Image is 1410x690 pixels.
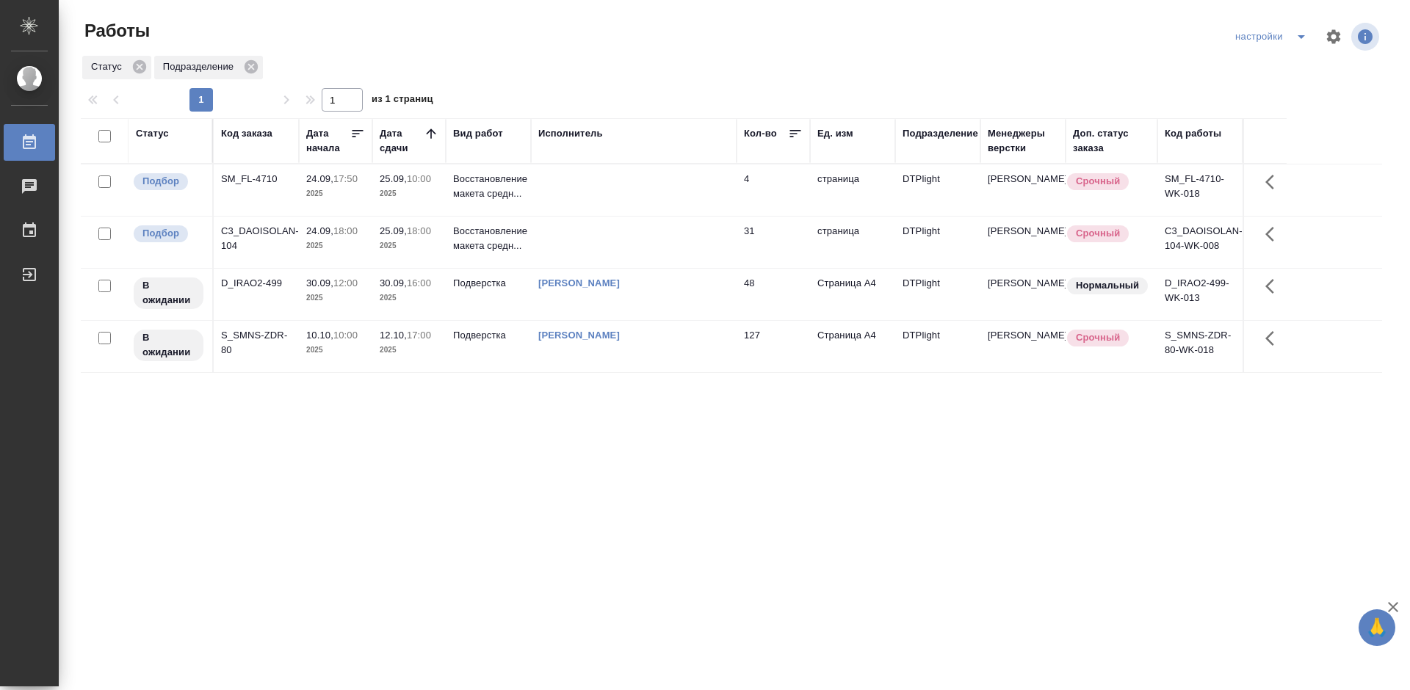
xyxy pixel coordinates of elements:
[221,224,292,253] div: C3_DAOISOLAN-104
[333,277,358,288] p: 12:00
[737,269,810,320] td: 48
[306,239,365,253] p: 2025
[895,217,980,268] td: DTPlight
[810,321,895,372] td: Страница А4
[744,126,777,141] div: Кол-во
[1351,23,1382,51] span: Посмотреть информацию
[380,343,438,357] p: 2025
[895,269,980,320] td: DTPlight
[380,126,424,156] div: Дата сдачи
[306,126,350,156] div: Дата начала
[407,225,431,236] p: 18:00
[1232,25,1316,48] div: split button
[380,173,407,184] p: 25.09,
[453,276,524,291] p: Подверстка
[333,173,358,184] p: 17:50
[453,126,503,141] div: Вид работ
[380,239,438,253] p: 2025
[306,330,333,341] p: 10.10,
[538,126,603,141] div: Исполнитель
[221,276,292,291] div: D_IRAO2-499
[306,173,333,184] p: 24.09,
[306,291,365,305] p: 2025
[988,328,1058,343] p: [PERSON_NAME]
[221,126,272,141] div: Код заказа
[903,126,978,141] div: Подразделение
[988,276,1058,291] p: [PERSON_NAME]
[737,217,810,268] td: 31
[142,278,195,308] p: В ожидании
[163,59,239,74] p: Подразделение
[372,90,433,112] span: из 1 страниц
[407,277,431,288] p: 16:00
[132,276,205,310] div: Исполнитель назначен, приступать к работе пока рано
[407,173,431,184] p: 10:00
[380,225,407,236] p: 25.09,
[142,174,179,189] p: Подбор
[1257,164,1292,200] button: Здесь прячутся важные кнопки
[132,224,205,244] div: Можно подбирать исполнителей
[895,321,980,372] td: DTPlight
[380,186,438,201] p: 2025
[810,217,895,268] td: страница
[988,224,1058,239] p: [PERSON_NAME]
[1073,126,1150,156] div: Доп. статус заказа
[1157,269,1243,320] td: D_IRAO2-499-WK-013
[333,330,358,341] p: 10:00
[136,126,169,141] div: Статус
[1316,19,1351,54] span: Настроить таблицу
[132,172,205,192] div: Можно подбирать исполнителей
[538,330,620,341] a: [PERSON_NAME]
[142,226,179,241] p: Подбор
[1157,164,1243,216] td: SM_FL-4710-WK-018
[453,172,524,201] p: Восстановление макета средн...
[380,277,407,288] p: 30.09,
[810,269,895,320] td: Страница А4
[1076,330,1120,345] p: Срочный
[817,126,853,141] div: Ед. изм
[988,126,1058,156] div: Менеджеры верстки
[306,186,365,201] p: 2025
[1165,126,1221,141] div: Код работы
[453,224,524,253] p: Восстановление макета средн...
[154,56,263,79] div: Подразделение
[1076,226,1120,241] p: Срочный
[737,164,810,216] td: 4
[1076,278,1139,293] p: Нормальный
[81,19,150,43] span: Работы
[737,321,810,372] td: 127
[1157,321,1243,372] td: S_SMNS-ZDR-80-WK-018
[810,164,895,216] td: страница
[988,172,1058,186] p: [PERSON_NAME]
[82,56,151,79] div: Статус
[142,330,195,360] p: В ожидании
[221,172,292,186] div: SM_FL-4710
[1257,269,1292,304] button: Здесь прячутся важные кнопки
[132,328,205,363] div: Исполнитель назначен, приступать к работе пока рано
[380,291,438,305] p: 2025
[221,328,292,357] div: S_SMNS-ZDR-80
[1257,321,1292,356] button: Здесь прячутся важные кнопки
[453,328,524,343] p: Подверстка
[306,225,333,236] p: 24.09,
[380,330,407,341] p: 12.10,
[91,59,127,74] p: Статус
[1359,609,1395,646] button: 🙏
[306,343,365,357] p: 2025
[407,330,431,341] p: 17:00
[1257,217,1292,252] button: Здесь прячутся важные кнопки
[1076,174,1120,189] p: Срочный
[1157,217,1243,268] td: C3_DAOISOLAN-104-WK-008
[538,277,620,288] a: [PERSON_NAME]
[333,225,358,236] p: 18:00
[1364,612,1389,643] span: 🙏
[306,277,333,288] p: 30.09,
[895,164,980,216] td: DTPlight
